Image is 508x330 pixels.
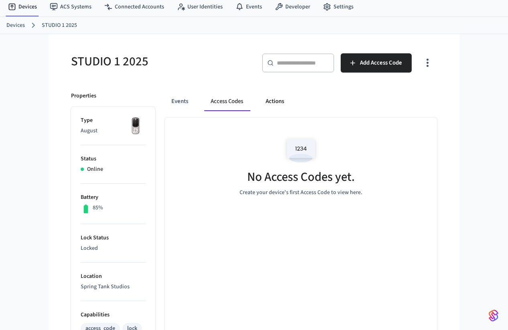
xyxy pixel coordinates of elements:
[71,92,96,100] p: Properties
[489,309,498,322] img: SeamLogoGradient.69752ec5.svg
[81,234,146,242] p: Lock Status
[81,311,146,319] p: Capabilities
[283,134,319,168] img: Access Codes Empty State
[165,92,195,111] button: Events
[93,204,103,212] p: 85%
[81,155,146,163] p: Status
[81,116,146,125] p: Type
[81,272,146,281] p: Location
[87,165,103,174] p: Online
[81,244,146,253] p: Locked
[360,58,402,68] span: Add Access Code
[165,92,437,111] div: ant example
[341,53,412,73] button: Add Access Code
[6,21,25,30] a: Devices
[259,92,291,111] button: Actions
[204,92,250,111] button: Access Codes
[81,283,146,291] p: Spring Tank Studios
[42,21,77,30] a: STUDIO 1 2025
[126,116,146,136] img: Yale Assure Touchscreen Wifi Smart Lock, Satin Nickel, Front
[81,193,146,202] p: Battery
[71,53,249,70] h5: STUDIO 1 2025
[81,127,146,135] p: August
[240,188,362,197] p: Create your device's first Access Code to view here.
[247,169,355,185] h5: No Access Codes yet.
